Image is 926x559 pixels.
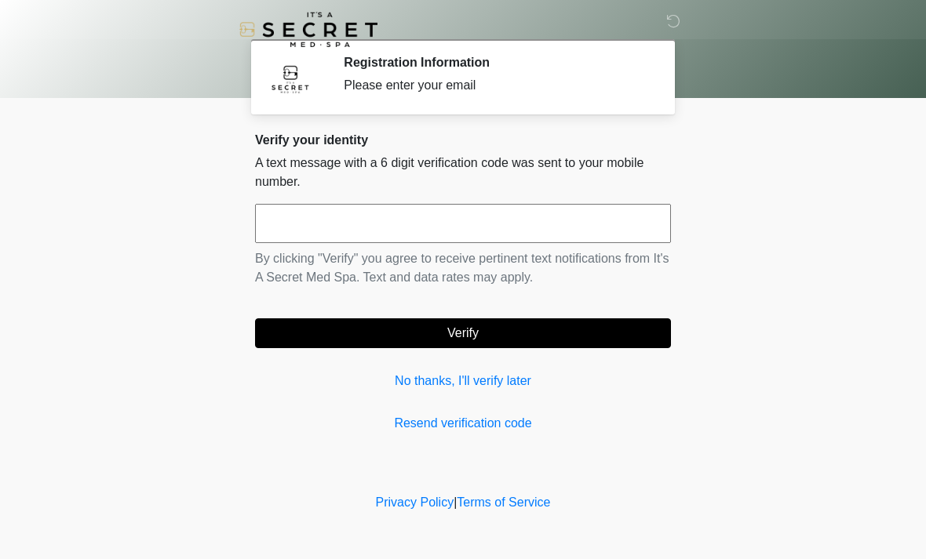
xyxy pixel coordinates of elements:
[376,495,454,509] a: Privacy Policy
[344,76,647,95] div: Please enter your email
[454,495,457,509] a: |
[255,414,671,433] a: Resend verification code
[255,154,671,191] p: A text message with a 6 digit verification code was sent to your mobile number.
[255,132,671,147] h2: Verify your identity
[255,318,671,348] button: Verify
[255,249,671,287] p: By clicking "Verify" you agree to receive pertinent text notifications from It's A Secret Med Spa...
[344,55,647,70] h2: Registration Information
[267,55,314,102] img: Agent Avatar
[255,372,671,390] a: No thanks, I'll verify later
[239,12,377,47] img: It's A Secret Med Spa Logo
[457,495,550,509] a: Terms of Service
